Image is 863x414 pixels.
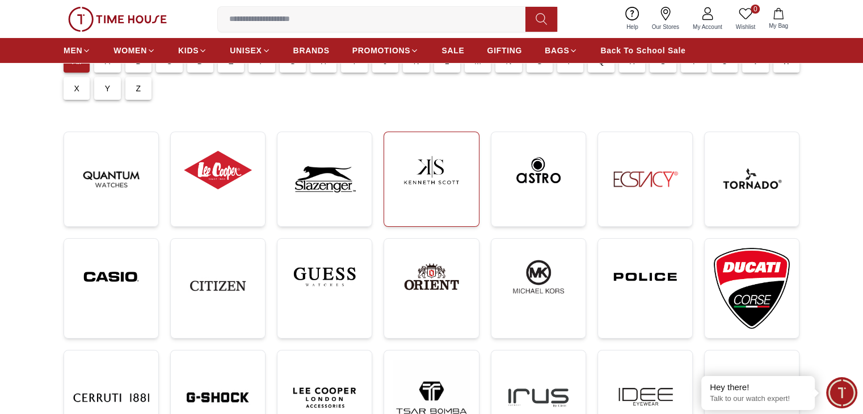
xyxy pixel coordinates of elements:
img: ... [73,141,149,217]
span: UNISEX [230,45,262,56]
img: ... [73,248,149,306]
img: ... [500,141,576,199]
a: UNISEX [230,40,270,61]
img: ... [68,7,167,32]
img: ... [180,248,256,324]
img: ... [287,141,363,217]
span: My Bag [764,22,793,30]
img: ... [180,141,256,199]
a: GIFTING [487,40,522,61]
span: Back To School Sale [600,45,685,56]
span: My Account [688,23,727,31]
span: PROMOTIONS [352,45,411,56]
a: Help [620,5,645,33]
span: GIFTING [487,45,522,56]
img: ... [714,141,790,217]
span: MEN [64,45,82,56]
span: BAGS [545,45,569,56]
div: Chat Widget [826,377,857,408]
p: Z [136,83,141,94]
a: KIDS [178,40,207,61]
span: Help [622,23,643,31]
button: My Bag [762,6,795,32]
a: WOMEN [113,40,155,61]
p: Y [105,83,111,94]
a: Back To School Sale [600,40,685,61]
p: X [74,83,79,94]
span: KIDS [178,45,199,56]
img: ... [607,248,683,306]
img: ... [393,141,469,199]
img: ... [287,248,363,306]
a: PROMOTIONS [352,40,419,61]
a: BRANDS [293,40,330,61]
span: 0 [751,5,760,14]
span: BRANDS [293,45,330,56]
a: MEN [64,40,91,61]
span: Our Stores [647,23,684,31]
img: ... [500,248,576,306]
img: ... [393,248,469,306]
a: Our Stores [645,5,686,33]
img: ... [607,141,683,217]
span: WOMEN [113,45,147,56]
span: SALE [441,45,464,56]
a: BAGS [545,40,578,61]
div: Hey there! [710,382,806,393]
a: 0Wishlist [729,5,762,33]
span: Wishlist [731,23,760,31]
img: ... [714,248,790,329]
a: SALE [441,40,464,61]
p: Talk to our watch expert! [710,394,806,404]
